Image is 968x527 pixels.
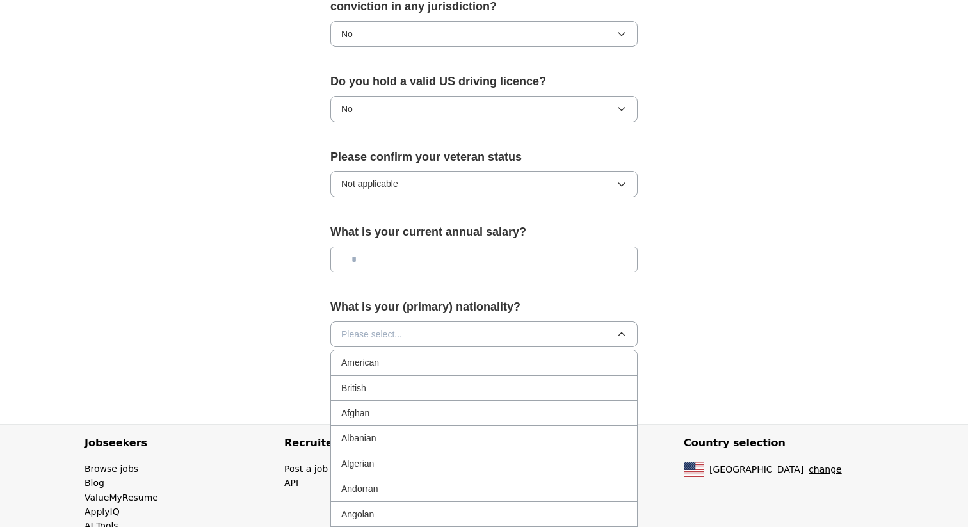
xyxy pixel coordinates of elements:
[330,298,638,316] label: What is your (primary) nationality?
[341,482,378,496] span: Andorran
[709,462,803,476] span: [GEOGRAPHIC_DATA]
[341,355,379,369] span: American
[85,464,138,474] a: Browse jobs
[684,462,704,477] img: US flag
[341,431,376,445] span: Albanian
[85,478,104,488] a: Blog
[85,492,158,503] a: ValueMyResume
[341,27,353,41] span: No
[330,72,638,91] label: Do you hold a valid US driving licence?
[330,96,638,122] button: No
[341,327,402,341] span: Please select...
[341,507,374,521] span: Angolan
[809,462,842,476] button: change
[284,478,298,488] a: API
[330,321,638,347] button: Please select...
[330,21,638,47] button: No
[341,381,366,395] span: British
[85,507,120,517] a: ApplyIQ
[341,177,398,191] span: Not applicable
[684,425,883,462] h4: Country selection
[330,223,638,241] label: What is your current annual salary?
[330,171,638,197] button: Not applicable
[341,102,353,116] span: No
[341,406,369,420] span: Afghan
[341,457,374,471] span: Algerian
[330,148,638,166] label: Please confirm your veteran status
[284,464,328,474] a: Post a job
